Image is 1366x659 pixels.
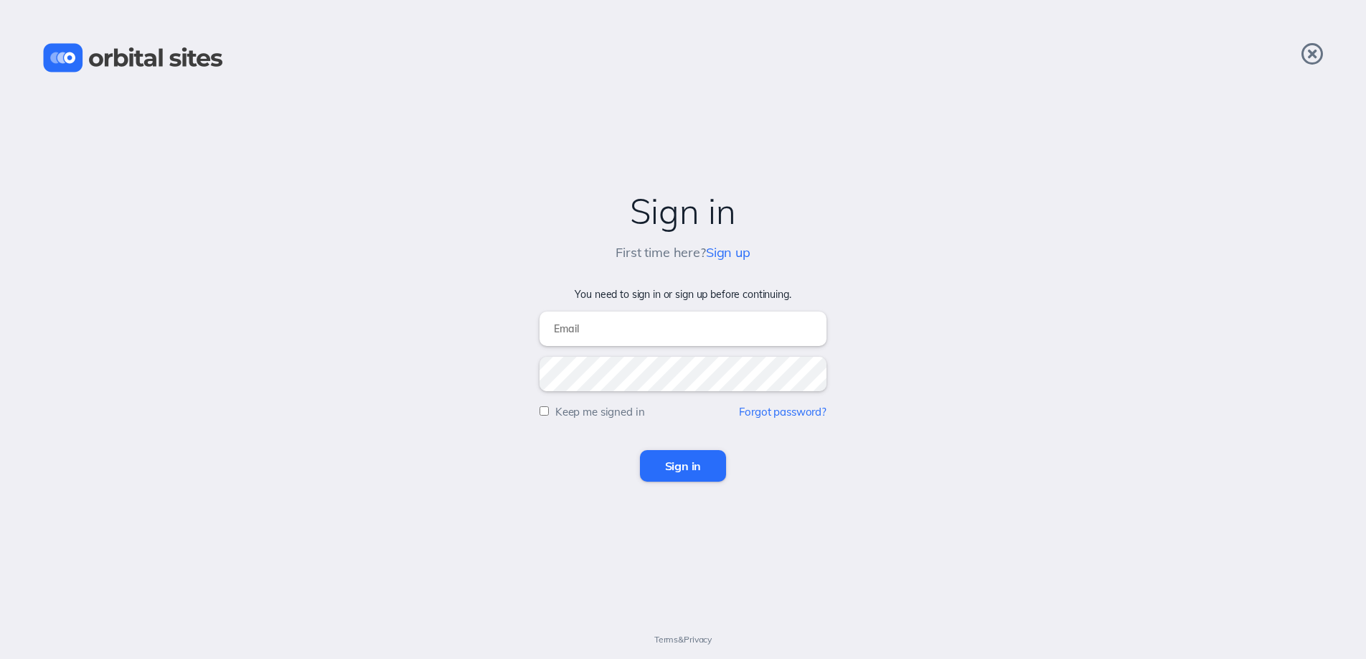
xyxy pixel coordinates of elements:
img: Orbital Sites Logo [43,43,223,73]
a: Sign up [706,244,750,261]
a: Terms [654,634,678,645]
a: Forgot password? [739,405,826,419]
h5: First time here? [616,246,750,261]
input: Sign in [640,450,727,482]
input: Email [540,312,826,346]
label: Keep me signed in [555,405,645,419]
h2: Sign in [14,192,1352,231]
form: You need to sign in or sign up before continuing. [14,289,1352,482]
a: Privacy [684,634,712,645]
